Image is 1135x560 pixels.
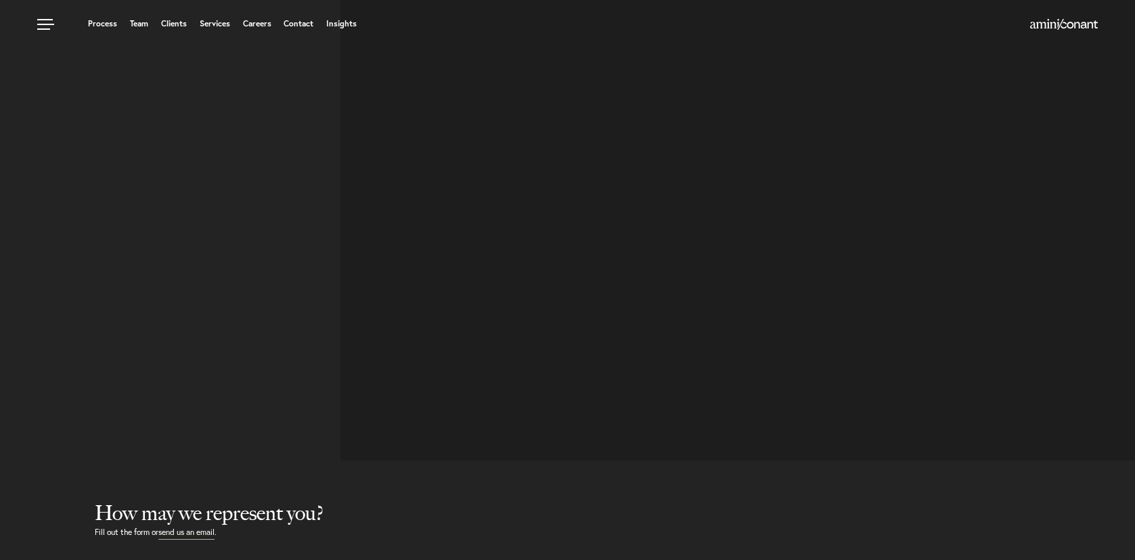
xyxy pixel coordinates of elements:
a: Team [130,20,148,28]
a: Careers [243,20,271,28]
a: Clients [161,20,187,28]
a: Insights [326,20,357,28]
a: Home [1030,20,1098,30]
a: Contact [284,20,313,28]
img: Amini & Conant [1030,19,1098,30]
a: Services [200,20,230,28]
a: send us an email [158,525,215,540]
h2: How may we represent you? [95,501,1135,525]
p: Fill out the form or . [95,525,1135,540]
a: Process [88,20,117,28]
